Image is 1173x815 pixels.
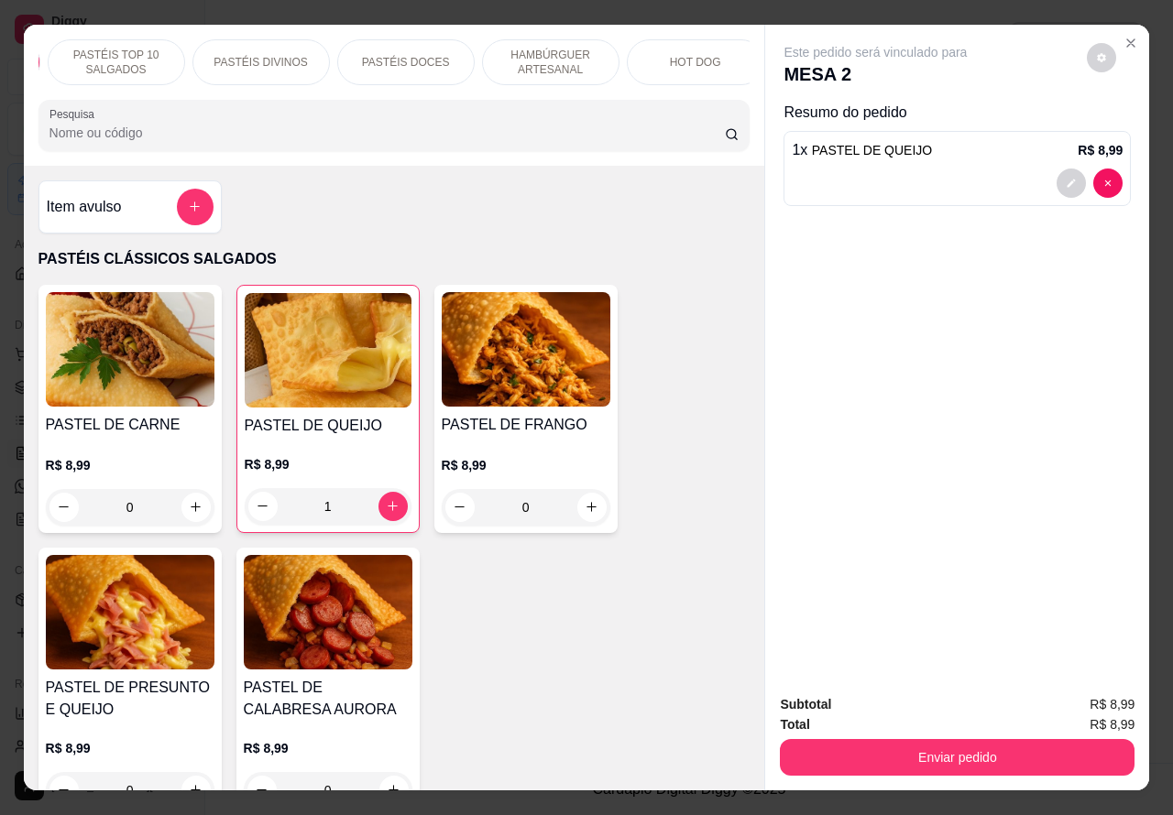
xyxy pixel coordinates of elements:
button: increase-product-quantity [181,493,211,522]
p: Este pedido será vinculado para [784,43,967,61]
button: increase-product-quantity [378,492,408,521]
h4: PASTEL DE PRESUNTO E QUEIJO [46,677,214,721]
img: product-image [245,293,411,407]
p: R$ 8,99 [46,456,214,474]
h4: PASTEL DE FRANGO [442,414,610,436]
button: Close [1116,28,1146,58]
h4: Item avulso [47,196,122,218]
button: increase-product-quantity [577,493,607,522]
p: R$ 8,99 [245,455,411,473]
span: R$ 8,99 [1090,714,1135,734]
button: Enviar pedido [780,739,1135,776]
img: product-image [46,292,214,407]
img: product-image [442,292,610,407]
p: PASTÉIS DOCES [362,55,450,70]
p: R$ 8,99 [442,456,610,474]
p: MESA 2 [784,61,967,87]
button: decrease-product-quantity [445,493,475,522]
p: 1 x [792,139,932,161]
button: decrease-product-quantity [49,776,79,805]
p: Resumo do pedido [784,102,1131,124]
button: add-separate-item [177,189,214,225]
button: increase-product-quantity [379,776,409,805]
button: decrease-product-quantity [247,776,277,805]
h4: PASTEL DE CARNE [46,414,214,436]
span: PASTEL DE QUEIJO [812,143,932,158]
label: Pesquisa [49,106,101,122]
input: Pesquisa [49,124,725,142]
p: R$ 8,99 [1078,141,1123,159]
strong: Total [780,717,809,732]
p: R$ 8,99 [46,739,214,757]
button: decrease-product-quantity [248,492,278,521]
h4: PASTEL DE QUEIJO [245,415,411,437]
p: PASTÉIS CLÁSSICOS SALGADOS [38,248,751,270]
p: R$ 8,99 [244,739,412,757]
button: decrease-product-quantity [1057,168,1086,198]
p: HAMBÚRGUER ARTESANAL [498,48,604,77]
button: decrease-product-quantity [1087,43,1116,72]
strong: Subtotal [780,697,831,712]
span: R$ 8,99 [1090,694,1135,714]
h4: PASTEL DE CALABRESA AURORA [244,677,412,721]
p: PASTÉIS DIVINOS [214,55,307,70]
button: decrease-product-quantity [49,493,79,522]
button: decrease-product-quantity [1093,168,1123,198]
button: increase-product-quantity [181,776,211,805]
img: product-image [46,555,214,669]
img: product-image [244,555,412,669]
p: PASTÉIS TOP 10 SALGADOS [63,48,170,77]
p: HOT DOG [670,55,721,70]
